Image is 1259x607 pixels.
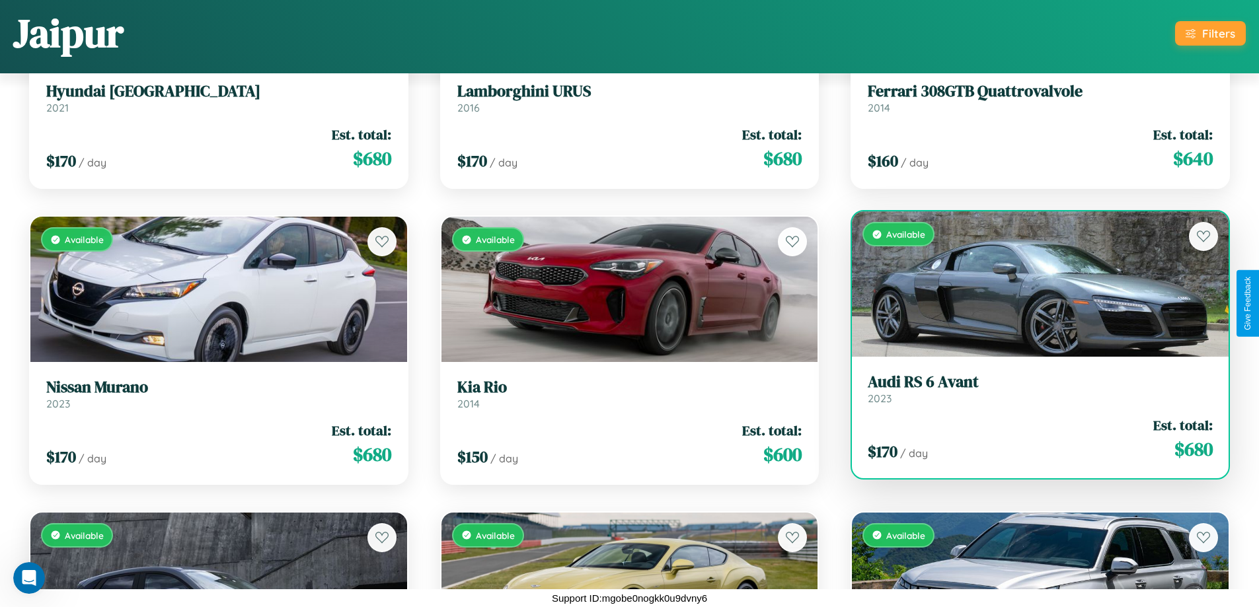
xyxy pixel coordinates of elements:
span: Available [476,530,515,541]
span: / day [901,156,929,169]
h3: Audi RS 6 Avant [868,373,1213,392]
span: 2023 [46,397,70,410]
span: Est. total: [742,421,802,440]
span: 2021 [46,101,69,114]
span: $ 680 [353,145,391,172]
span: $ 150 [457,446,488,468]
span: Available [65,234,104,245]
h3: Ferrari 308GTB Quattrovalvole [868,82,1213,101]
span: / day [79,156,106,169]
span: Est. total: [1153,415,1213,435]
span: 2014 [868,101,890,114]
span: Available [65,530,104,541]
span: Est. total: [332,125,391,144]
span: 2014 [457,397,480,410]
a: Hyundai [GEOGRAPHIC_DATA]2021 [46,82,391,114]
h3: Lamborghini URUS [457,82,802,101]
a: Kia Rio2014 [457,378,802,410]
a: Audi RS 6 Avant2023 [868,373,1213,405]
span: / day [490,452,518,465]
span: $ 680 [353,441,391,468]
span: Available [476,234,515,245]
a: Nissan Murano2023 [46,378,391,410]
span: $ 170 [868,441,897,462]
span: $ 600 [763,441,802,468]
h3: Hyundai [GEOGRAPHIC_DATA] [46,82,391,101]
p: Support ID: mgobe0nogkk0u9dvny6 [552,589,707,607]
span: $ 680 [763,145,802,172]
h1: Jaipur [13,6,124,60]
h3: Nissan Murano [46,378,391,397]
span: $ 160 [868,150,898,172]
span: / day [490,156,517,169]
span: $ 640 [1173,145,1213,172]
span: $ 680 [1174,436,1213,462]
span: $ 170 [46,150,76,172]
a: Ferrari 308GTB Quattrovalvole2014 [868,82,1213,114]
button: Filters [1175,21,1246,46]
span: 2023 [868,392,892,405]
span: Available [886,229,925,240]
span: $ 170 [46,446,76,468]
span: $ 170 [457,150,487,172]
h3: Kia Rio [457,378,802,397]
a: Lamborghini URUS2016 [457,82,802,114]
span: / day [79,452,106,465]
iframe: Intercom live chat [13,562,45,594]
span: 2016 [457,101,480,114]
span: Est. total: [332,421,391,440]
span: Available [886,530,925,541]
span: Est. total: [742,125,802,144]
div: Give Feedback [1243,277,1252,330]
span: / day [900,446,928,460]
span: Est. total: [1153,125,1213,144]
div: Filters [1202,26,1235,40]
